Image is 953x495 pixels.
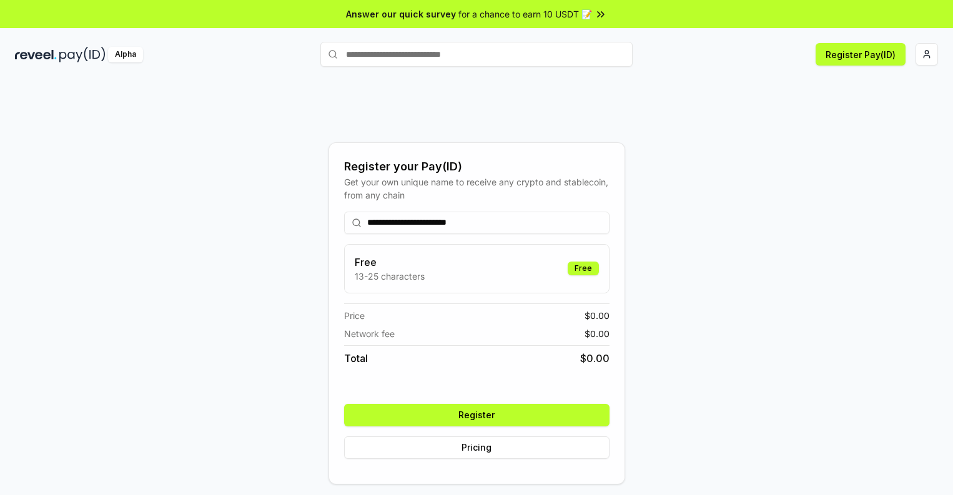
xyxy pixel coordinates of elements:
[344,158,610,175] div: Register your Pay(ID)
[568,262,599,275] div: Free
[585,327,610,340] span: $ 0.00
[585,309,610,322] span: $ 0.00
[816,43,906,66] button: Register Pay(ID)
[344,175,610,202] div: Get your own unique name to receive any crypto and stablecoin, from any chain
[344,404,610,426] button: Register
[458,7,592,21] span: for a chance to earn 10 USDT 📝
[346,7,456,21] span: Answer our quick survey
[344,351,368,366] span: Total
[59,47,106,62] img: pay_id
[580,351,610,366] span: $ 0.00
[344,436,610,459] button: Pricing
[344,309,365,322] span: Price
[108,47,143,62] div: Alpha
[355,255,425,270] h3: Free
[355,270,425,283] p: 13-25 characters
[344,327,395,340] span: Network fee
[15,47,57,62] img: reveel_dark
